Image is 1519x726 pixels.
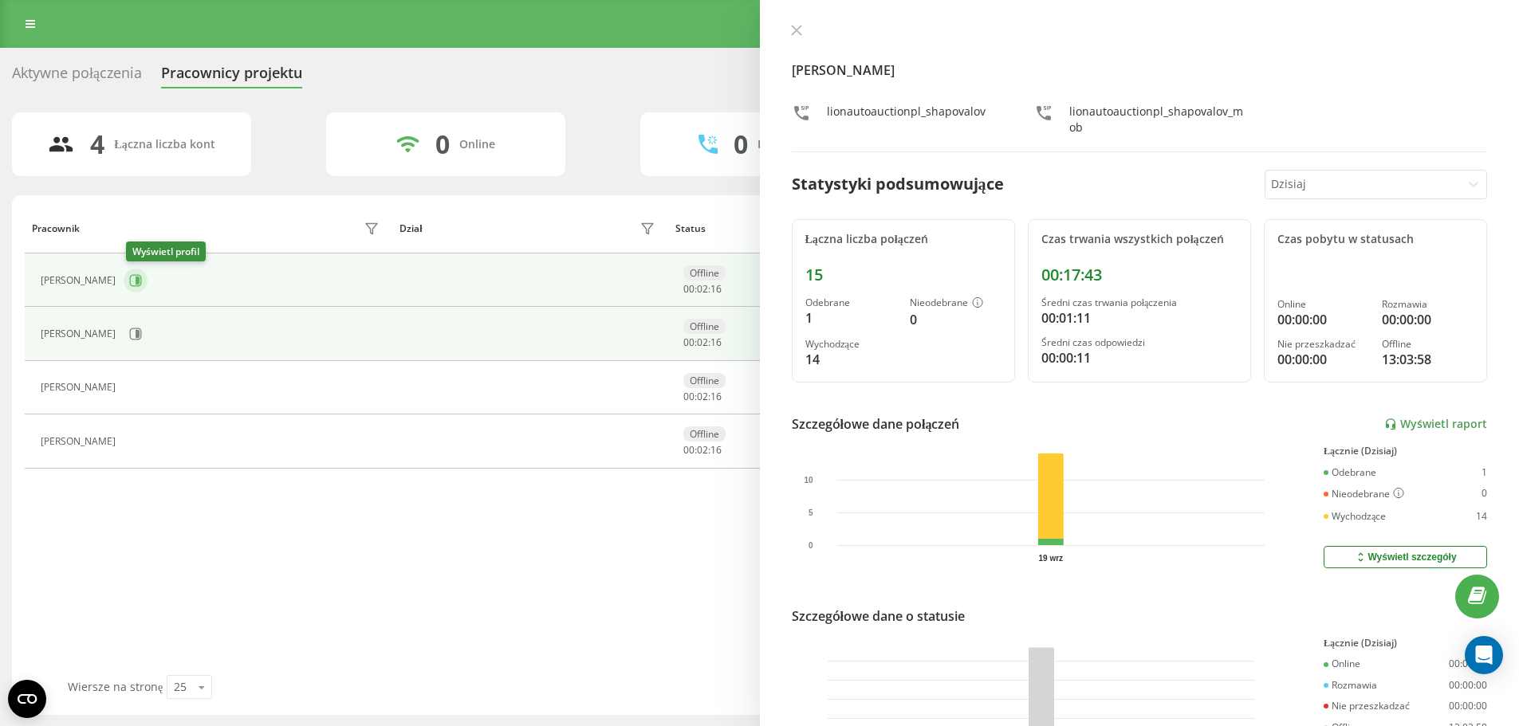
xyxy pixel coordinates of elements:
[1354,551,1456,563] div: Wyświetl szczegóły
[683,445,722,456] div: : :
[1038,554,1063,563] text: 19 wrz
[1069,104,1245,135] div: lionautoauctionpl_shapovalov_mob
[710,336,722,349] span: 16
[1277,350,1369,369] div: 00:00:00
[804,476,813,485] text: 10
[758,138,821,151] div: Rozmawiają
[435,129,450,159] div: 0
[1482,488,1487,500] div: 0
[1041,233,1238,246] div: Czas trwania wszystkich połączeń
[1277,310,1369,329] div: 00:00:00
[683,282,695,296] span: 00
[1382,310,1474,329] div: 00:00:00
[683,337,722,348] div: : :
[697,443,708,457] span: 02
[1449,658,1487,669] div: 00:00:00
[808,508,813,517] text: 5
[683,443,695,457] span: 00
[710,443,722,457] span: 16
[910,297,1002,310] div: Nieodebrane
[1041,337,1238,348] div: Średni czas odpowiedzi
[1324,488,1404,500] div: Nieodebrane
[1277,299,1369,310] div: Online
[792,172,1004,196] div: Statystyki podsumowujące
[1324,638,1487,649] div: Łącznie (Dzisiaj)
[68,679,163,694] span: Wiersze na stronę
[805,265,1002,285] div: 15
[1277,233,1474,246] div: Czas pobytu w statusach
[805,233,1002,246] div: Łączna liczba połączeń
[1277,339,1369,350] div: Nie przeszkadzać
[697,390,708,403] span: 02
[1041,297,1238,308] div: Średni czas trwania połączenia
[1041,308,1238,328] div: 00:01:11
[792,61,1488,80] h4: [PERSON_NAME]
[174,679,187,695] div: 25
[1384,418,1487,431] a: Wyświetl raport
[683,265,726,281] div: Offline
[41,275,120,286] div: [PERSON_NAME]
[1041,348,1238,367] div: 00:00:11
[1324,445,1487,457] div: Łącznie (Dzisiaj)
[683,426,726,441] div: Offline
[1449,680,1487,691] div: 00:00:00
[697,282,708,296] span: 02
[805,297,897,308] div: Odebrane
[1324,658,1360,669] div: Online
[683,319,726,334] div: Offline
[1382,299,1474,310] div: Rozmawia
[126,241,206,261] div: Wyświetl profil
[792,414,960,434] div: Szczegółowe dane połączeń
[683,336,695,349] span: 00
[399,223,422,234] div: Dział
[697,336,708,349] span: 02
[805,339,897,350] div: Wychodzące
[683,391,722,402] div: : :
[910,310,1002,329] div: 0
[1324,467,1376,478] div: Odebrane
[41,382,120,393] div: [PERSON_NAME]
[827,104,986,135] div: lionautoauctionpl_shapovalov
[1482,467,1487,478] div: 1
[41,436,120,447] div: [PERSON_NAME]
[1465,636,1503,674] div: Open Intercom Messenger
[1324,700,1410,712] div: Nie przeszkadzać
[161,65,302,89] div: Pracownicy projektu
[1476,511,1487,522] div: 14
[12,65,142,89] div: Aktywne połączenia
[734,129,748,159] div: 0
[32,223,80,234] div: Pracownik
[675,223,706,234] div: Status
[1324,680,1377,691] div: Rozmawia
[805,308,897,328] div: 1
[1382,350,1474,369] div: 13:03:58
[459,138,495,151] div: Online
[1041,265,1238,285] div: 00:17:43
[792,606,965,626] div: Szczegółowe dane o statusie
[1324,511,1386,522] div: Wychodzące
[1382,339,1474,350] div: Offline
[8,680,46,718] button: Open CMP widget
[1449,700,1487,712] div: 00:00:00
[710,282,722,296] span: 16
[683,284,722,295] div: : :
[710,390,722,403] span: 16
[805,350,897,369] div: 14
[41,328,120,339] div: [PERSON_NAME]
[683,373,726,388] div: Offline
[114,138,214,151] div: Łączna liczba kont
[90,129,104,159] div: 4
[683,390,695,403] span: 00
[808,541,813,550] text: 0
[1324,546,1487,568] button: Wyświetl szczegóły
